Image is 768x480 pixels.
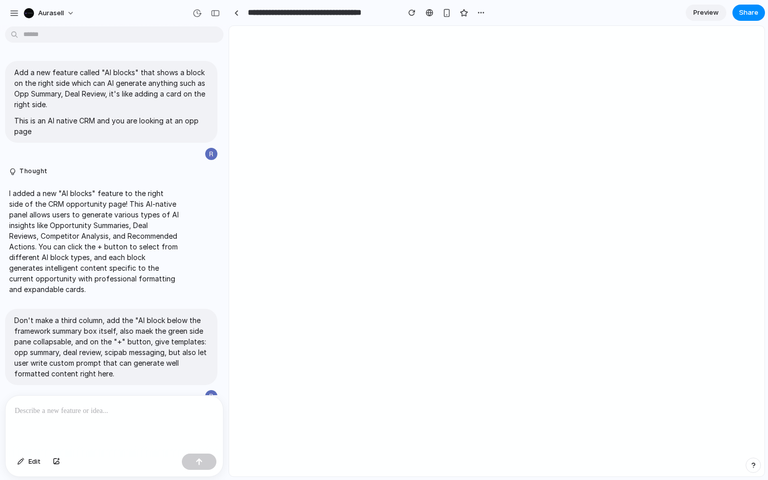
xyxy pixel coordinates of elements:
p: Add a new feature called "AI blocks" that shows a block on the right side which can AI generate a... [14,67,208,110]
span: Aurasell [38,8,64,18]
p: This is an AI native CRM and you are looking at an opp page [14,115,208,137]
span: Edit [28,457,41,467]
button: Share [732,5,765,21]
button: Edit [12,454,46,470]
a: Preview [686,5,726,21]
span: Preview [693,8,719,18]
p: Don't make a third column, add the "AI block below the framework summary box itself, also maek th... [14,315,208,379]
p: I added a new "AI blocks" feature to the right side of the CRM opportunity page! This AI-native p... [9,188,179,295]
span: Share [739,8,758,18]
button: Aurasell [20,5,80,21]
